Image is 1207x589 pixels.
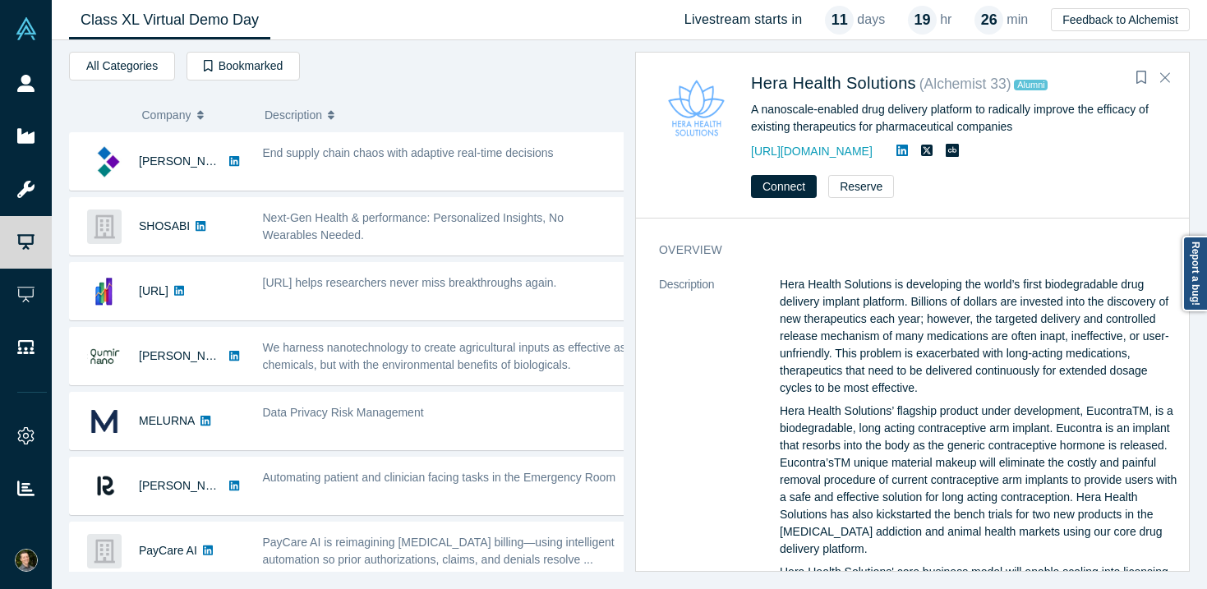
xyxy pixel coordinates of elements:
[265,98,322,132] span: Description
[15,17,38,40] img: Alchemist Vault Logo
[659,242,1155,259] h3: overview
[87,339,122,374] img: Qumir Nano's Logo
[139,414,195,427] a: MELURNA
[825,6,854,35] div: 11
[263,146,554,159] span: End supply chain chaos with adaptive real-time decisions
[69,1,270,39] a: Class XL Virtual Demo Day
[263,471,616,484] span: Automating patient and clinician facing tasks in the Emergency Room
[919,76,1011,92] small: ( Alchemist 33 )
[1007,10,1028,30] p: min
[87,274,122,309] img: Tally.AI's Logo
[139,544,197,557] a: PayCare AI
[139,479,233,492] a: [PERSON_NAME]
[751,145,873,158] a: [URL][DOMAIN_NAME]
[263,536,615,566] span: PayCare AI is reimagining [MEDICAL_DATA] billing—using intelligent automation so prior authorizat...
[857,10,885,30] p: days
[87,209,122,244] img: SHOSABI's Logo
[1051,8,1190,31] button: Feedback to Alchemist
[263,406,424,419] span: Data Privacy Risk Management
[142,98,248,132] button: Company
[139,349,233,362] a: [PERSON_NAME]
[187,52,300,81] button: Bookmarked
[659,71,734,145] img: Hera Health Solutions's Logo
[263,276,557,289] span: [URL] helps researchers never miss breakthroughs again.
[751,175,817,198] button: Connect
[139,154,233,168] a: [PERSON_NAME]
[751,74,916,92] a: Hera Health Solutions
[1153,65,1177,91] button: Close
[1014,80,1048,90] span: Alumni
[263,211,564,242] span: Next-Gen Health & performance: Personalized Insights, No Wearables Needed.
[1182,236,1207,311] a: Report a bug!
[139,284,168,297] a: [URL]
[87,404,122,439] img: MELURNA's Logo
[142,98,191,132] span: Company
[828,175,894,198] button: Reserve
[908,6,937,35] div: 19
[684,12,803,27] h4: Livestream starts in
[139,219,190,232] a: SHOSABI
[87,145,122,179] img: Kimaru AI's Logo
[15,549,38,572] img: Ido Sarig's Account
[263,341,626,371] span: We harness nanotechnology to create agricultural inputs as effective as chemicals, but with the e...
[87,469,122,504] img: Renna's Logo
[940,10,951,30] p: hr
[87,534,122,568] img: PayCare AI 's Logo
[974,6,1003,35] div: 26
[69,52,175,81] button: All Categories
[265,98,612,132] button: Description
[1130,67,1153,90] button: Bookmark
[751,101,1166,136] div: A nanoscale-enabled drug delivery platform to radically improve the efficacy of existing therapeu...
[780,276,1178,397] p: Hera Health Solutions is developing the world’s first biodegradable drug delivery implant platfor...
[780,403,1178,558] p: Hera Health Solutions’ flagship product under development, EucontraTM, is a biodegradable, long a...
